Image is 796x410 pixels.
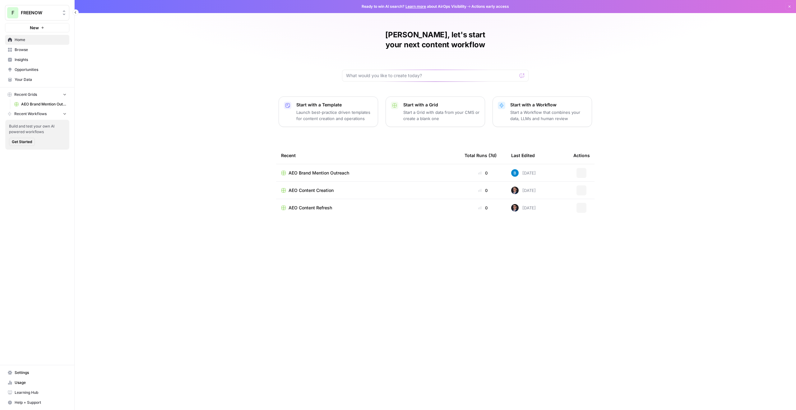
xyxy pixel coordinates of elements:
[289,205,332,211] span: AEO Content Refresh
[12,139,32,145] span: Get Started
[12,99,69,109] a: AEO Brand Mention Outreach
[289,187,334,193] span: AEO Content Creation
[342,30,529,50] h1: [PERSON_NAME], let's start your next content workflow
[15,380,67,385] span: Usage
[403,109,480,122] p: Start a Grid with data from your CMS or create a blank one
[511,147,535,164] div: Last Edited
[5,388,69,398] a: Learning Hub
[281,205,455,211] a: AEO Content Refresh
[346,72,517,79] input: What would you like to create today?
[465,170,501,176] div: 0
[21,10,58,16] span: FREENOW
[5,368,69,378] a: Settings
[5,109,69,119] button: Recent Workflows
[510,109,587,122] p: Start a Workflow that combines your data, LLMs and human review
[296,109,373,122] p: Launch best-practice driven templates for content creation and operations
[21,101,67,107] span: AEO Brand Mention Outreach
[14,111,47,117] span: Recent Workflows
[405,4,426,9] a: Learn more
[511,187,519,194] img: ldmwv53b2lcy2toudj0k1c5n5o6j
[5,55,69,65] a: Insights
[15,400,67,405] span: Help + Support
[5,23,69,32] button: New
[511,204,536,212] div: [DATE]
[12,9,14,16] span: F
[9,138,35,146] button: Get Started
[15,77,67,82] span: Your Data
[289,170,349,176] span: AEO Brand Mention Outreach
[279,96,378,127] button: Start with a TemplateLaunch best-practice driven templates for content creation and operations
[511,169,519,177] img: fthakb9n8l24dqvhobpd2f1zy5fp
[511,187,536,194] div: [DATE]
[511,169,536,177] div: [DATE]
[573,147,590,164] div: Actions
[15,37,67,43] span: Home
[15,57,67,63] span: Insights
[5,90,69,99] button: Recent Grids
[5,35,69,45] a: Home
[15,390,67,395] span: Learning Hub
[281,147,455,164] div: Recent
[281,187,455,193] a: AEO Content Creation
[465,205,501,211] div: 0
[510,102,587,108] p: Start with a Workflow
[30,25,39,31] span: New
[296,102,373,108] p: Start with a Template
[5,75,69,85] a: Your Data
[511,204,519,212] img: ldmwv53b2lcy2toudj0k1c5n5o6j
[14,92,37,97] span: Recent Grids
[5,378,69,388] a: Usage
[403,102,480,108] p: Start with a Grid
[386,96,485,127] button: Start with a GridStart a Grid with data from your CMS or create a blank one
[465,147,497,164] div: Total Runs (7d)
[9,123,66,135] span: Build and test your own AI powered workflows
[5,65,69,75] a: Opportunities
[15,370,67,375] span: Settings
[465,187,501,193] div: 0
[5,398,69,408] button: Help + Support
[362,4,466,9] span: Ready to win AI search? about AirOps Visibility
[493,96,592,127] button: Start with a WorkflowStart a Workflow that combines your data, LLMs and human review
[281,170,455,176] a: AEO Brand Mention Outreach
[15,67,67,72] span: Opportunities
[15,47,67,53] span: Browse
[5,45,69,55] a: Browse
[471,4,509,9] span: Actions early access
[5,5,69,21] button: Workspace: FREENOW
